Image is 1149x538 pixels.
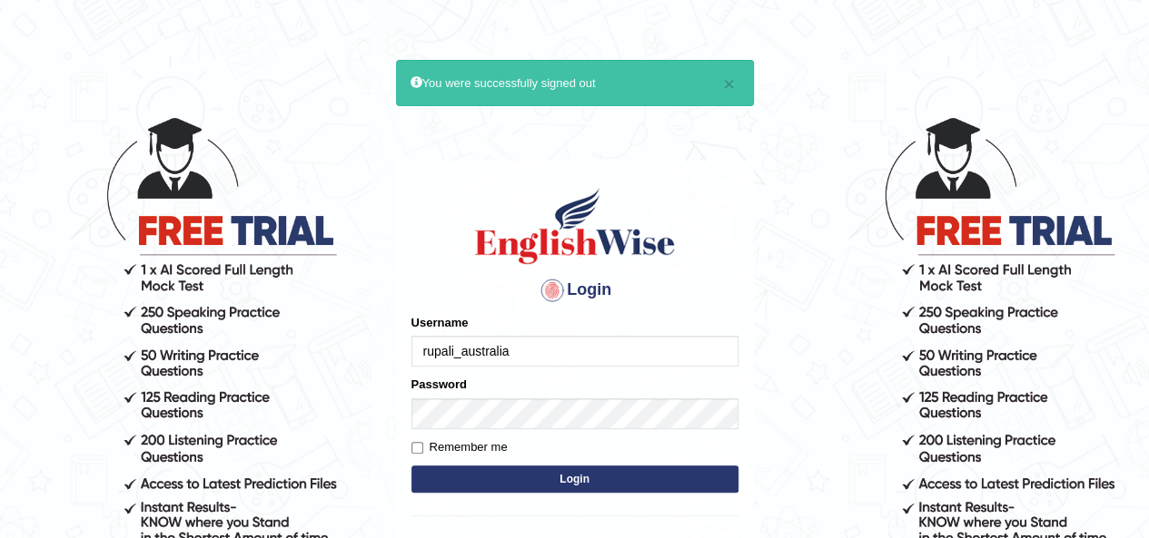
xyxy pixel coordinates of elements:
[411,376,467,393] label: Password
[396,60,754,106] div: You were successfully signed out
[411,314,469,331] label: Username
[411,438,508,456] label: Remember me
[411,442,423,454] input: Remember me
[723,74,734,93] button: ×
[411,465,738,493] button: Login
[471,185,679,267] img: Logo of English Wise sign in for intelligent practice with AI
[411,276,738,305] h4: Login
